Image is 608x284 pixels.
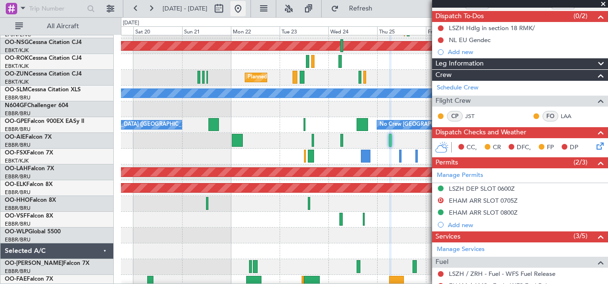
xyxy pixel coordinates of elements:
span: N604GF [5,103,27,109]
div: Wed 24 [328,26,377,35]
span: Permits [435,157,458,168]
span: CC, [467,143,477,153]
span: OO-ELK [5,182,26,187]
a: LAA [561,112,582,120]
button: D [438,197,444,203]
a: OO-SLMCessna Citation XLS [5,87,81,93]
a: OO-ROKCessna Citation CJ4 [5,55,82,61]
a: EBKT/KJK [5,78,29,86]
a: EBBR/BRU [5,110,31,117]
span: OO-AIE [5,134,25,140]
a: N604GFChallenger 604 [5,103,68,109]
a: LSZH / ZRH - Fuel - WFS Fuel Release [449,270,555,278]
a: EBBR/BRU [5,189,31,196]
span: Flight Crew [435,96,471,107]
span: FP [547,143,554,153]
span: OO-LAH [5,166,28,172]
div: [DATE] [123,19,139,27]
a: OO-ELKFalcon 8X [5,182,53,187]
a: OO-GPEFalcon 900EX EASy II [5,119,84,124]
a: OO-WLPGlobal 5500 [5,229,61,235]
div: Planned Maint Kortrijk-[GEOGRAPHIC_DATA] [248,70,359,85]
span: CR [493,143,501,153]
div: Thu 25 [377,26,426,35]
input: Trip Number [29,1,84,16]
div: No Crew [GEOGRAPHIC_DATA] ([GEOGRAPHIC_DATA] National) [380,118,540,132]
span: OO-ZUN [5,71,29,77]
div: Mon 22 [231,26,280,35]
span: Dispatch Checks and Weather [435,127,526,138]
span: DFC, [517,143,531,153]
div: Sun 21 [182,26,231,35]
a: JST [465,112,487,120]
a: EBBR/BRU [5,236,31,243]
a: OO-FAEFalcon 7X [5,276,53,282]
a: OO-VSFFalcon 8X [5,213,53,219]
span: OO-SLM [5,87,28,93]
span: DP [570,143,578,153]
button: All Aircraft [11,19,104,34]
span: Fuel [435,257,448,268]
a: EBBR/BRU [5,220,31,228]
div: EHAM ARR SLOT 0800Z [449,208,518,217]
a: OO-ZUNCessna Citation CJ4 [5,71,82,77]
a: EBBR/BRU [5,126,31,133]
span: OO-HHO [5,197,30,203]
div: FO [543,111,558,121]
span: Leg Information [435,58,484,69]
div: Tue 23 [280,26,328,35]
div: No Crew [GEOGRAPHIC_DATA] ([GEOGRAPHIC_DATA] National) [60,118,220,132]
button: Refresh [326,1,384,16]
div: LSZH DEP SLOT 0600Z [449,185,515,193]
span: OO-ROK [5,55,29,61]
span: (0/2) [574,11,587,21]
a: EBKT/KJK [5,157,29,164]
div: Add new [448,221,603,229]
span: Dispatch To-Dos [435,11,484,22]
a: Schedule Crew [437,83,478,93]
a: OO-[PERSON_NAME]Falcon 7X [5,261,89,266]
a: EBBR/BRU [5,173,31,180]
div: Sat 20 [133,26,182,35]
a: OO-HHOFalcon 8X [5,197,56,203]
a: EBBR/BRU [5,94,31,101]
a: EBKT/KJK [5,63,29,70]
div: CP [447,111,463,121]
span: OO-FSX [5,150,27,156]
div: Add new [448,48,603,56]
a: OO-NSGCessna Citation CJ4 [5,40,82,45]
span: (2/3) [574,157,587,167]
a: OO-LAHFalcon 7X [5,166,54,172]
span: OO-FAE [5,276,27,282]
span: Refresh [341,5,381,12]
a: EBBR/BRU [5,205,31,212]
div: EHAM ARR SLOT 0705Z [449,197,518,205]
div: NL EU Gendec [449,36,490,44]
span: Crew [435,70,452,81]
span: Services [435,231,460,242]
a: Manage Services [437,245,485,254]
div: Fri 26 [426,26,475,35]
span: OO-NSG [5,40,29,45]
a: Manage Permits [437,171,483,180]
a: EBKT/KJK [5,47,29,54]
a: OO-AIEFalcon 7X [5,134,52,140]
div: LSZH Hdlg in section 18 RMK/ [449,24,535,32]
span: OO-WLP [5,229,28,235]
span: OO-GPE [5,119,27,124]
a: EBBR/BRU [5,268,31,275]
span: OO-VSF [5,213,27,219]
a: EBBR/BRU [5,142,31,149]
a: OO-FSXFalcon 7X [5,150,53,156]
span: OO-[PERSON_NAME] [5,261,63,266]
span: [DATE] - [DATE] [163,4,207,13]
span: (3/5) [574,231,587,241]
span: All Aircraft [25,23,101,30]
